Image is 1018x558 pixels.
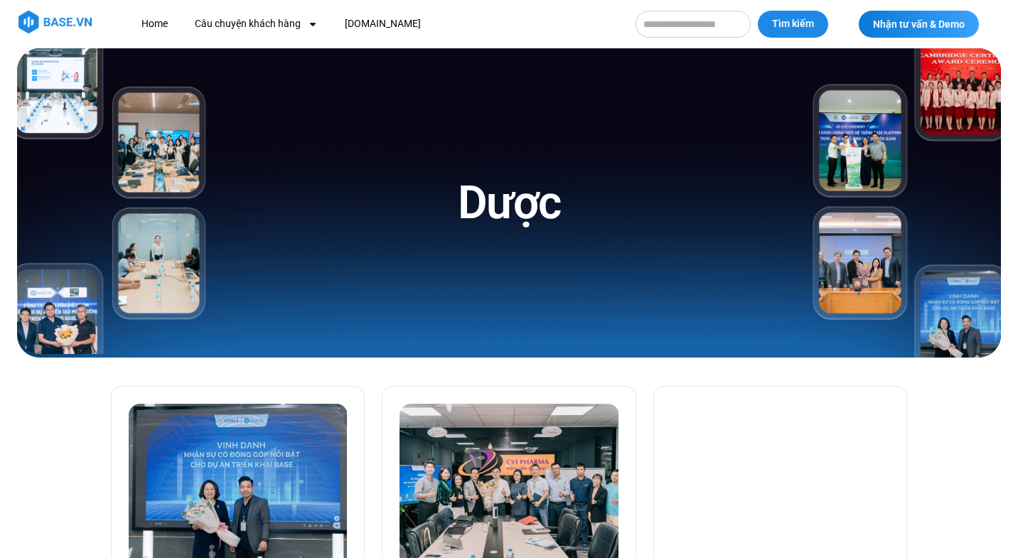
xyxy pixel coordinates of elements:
nav: Menu [131,11,621,37]
a: Nhận tư vấn & Demo [859,11,979,38]
span: Tìm kiếm [772,17,814,31]
span: Nhận tư vấn & Demo [873,19,965,29]
a: [DOMAIN_NAME] [334,11,432,37]
a: Câu chuyện khách hàng [184,11,328,37]
a: Home [131,11,178,37]
h1: Dược [458,173,561,232]
button: Tìm kiếm [758,11,828,38]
